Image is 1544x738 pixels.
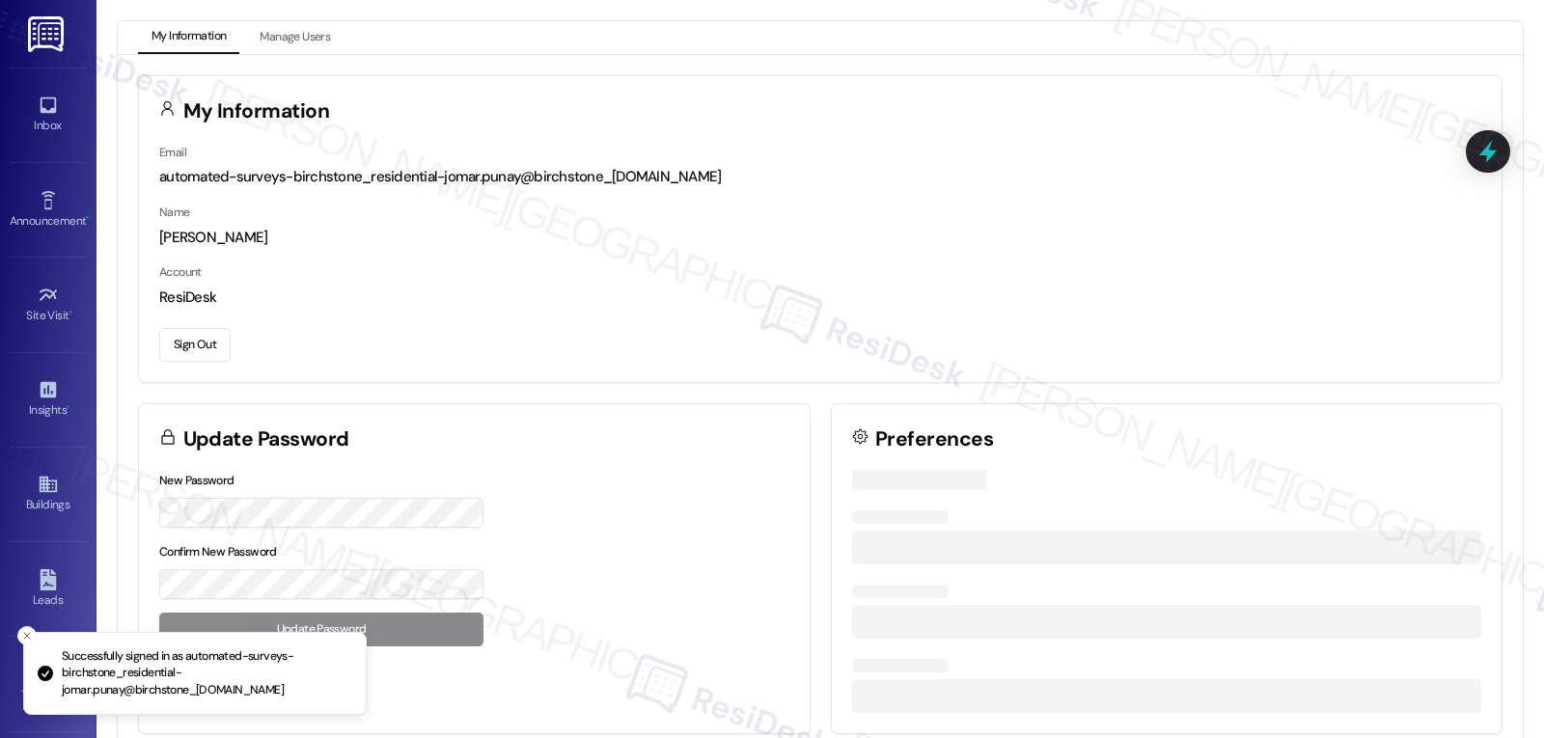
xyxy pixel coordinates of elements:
[183,429,349,450] h3: Update Password
[10,658,87,710] a: Templates •
[159,145,186,160] label: Email
[875,429,993,450] h3: Preferences
[159,287,1481,308] div: ResiDesk
[86,211,89,225] span: •
[67,400,69,414] span: •
[10,468,87,520] a: Buildings
[159,544,277,560] label: Confirm New Password
[159,328,231,362] button: Sign Out
[10,279,87,331] a: Site Visit •
[17,626,37,645] button: Close toast
[10,563,87,615] a: Leads
[159,205,190,220] label: Name
[159,264,202,280] label: Account
[159,167,1481,187] div: automated-surveys-birchstone_residential-jomar.punay@birchstone_[DOMAIN_NAME]
[159,228,1481,248] div: [PERSON_NAME]
[138,21,239,54] button: My Information
[69,306,72,319] span: •
[246,21,344,54] button: Manage Users
[159,473,234,488] label: New Password
[28,16,68,52] img: ResiDesk Logo
[183,101,330,122] h3: My Information
[62,648,350,699] p: Successfully signed in as automated-surveys-birchstone_residential-jomar.punay@birchstone_[DOMAIN...
[10,89,87,141] a: Inbox
[10,373,87,425] a: Insights •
